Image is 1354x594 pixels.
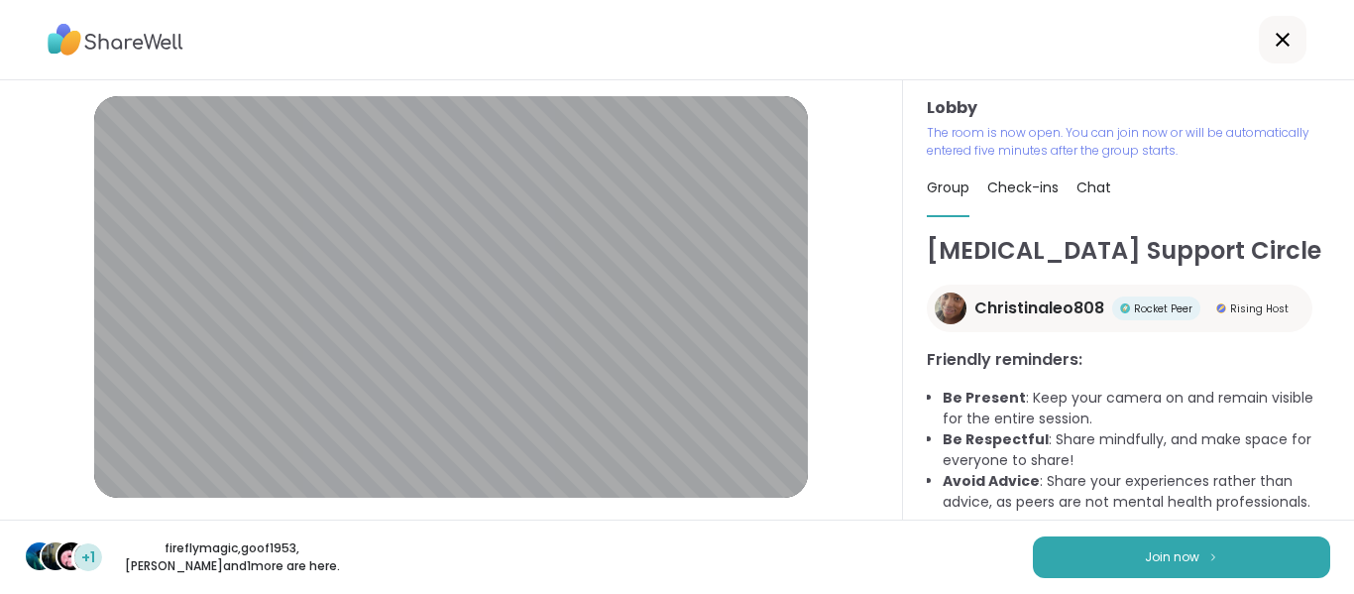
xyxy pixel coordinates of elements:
[1207,551,1219,562] img: ShareWell Logomark
[935,293,966,324] img: Christinaleo808
[1134,301,1192,316] span: Rocket Peer
[1076,178,1111,197] span: Chat
[927,233,1330,269] h1: [MEDICAL_DATA] Support Circle
[927,124,1330,160] p: The room is now open. You can join now or will be automatically entered five minutes after the gr...
[81,547,95,568] span: +1
[943,388,1026,408] b: Be Present
[987,178,1059,197] span: Check-ins
[26,542,54,570] img: fireflymagic
[943,388,1330,429] li: : Keep your camera on and remain visible for the entire session.
[1033,536,1330,578] button: Join now
[943,471,1040,491] b: Avoid Advice
[1145,548,1199,566] span: Join now
[943,471,1330,513] li: : Share your experiences rather than advice, as peers are not mental health professionals.
[1120,303,1130,313] img: Rocket Peer
[927,285,1312,332] a: Christinaleo808Christinaleo808Rocket PeerRocket PeerRising HostRising Host
[1230,301,1289,316] span: Rising Host
[974,297,1104,320] span: Christinaleo808
[943,429,1049,449] b: Be Respectful
[57,542,85,570] img: Emma_y
[927,348,1330,372] h3: Friendly reminders:
[927,96,1330,120] h3: Lobby
[48,17,183,62] img: ShareWell Logo
[121,539,343,575] p: fireflymagic , goof1953 , [PERSON_NAME] and 1 more are here.
[1216,303,1226,313] img: Rising Host
[927,178,969,197] span: Group
[42,542,69,570] img: goof1953
[943,429,1330,471] li: : Share mindfully, and make space for everyone to share!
